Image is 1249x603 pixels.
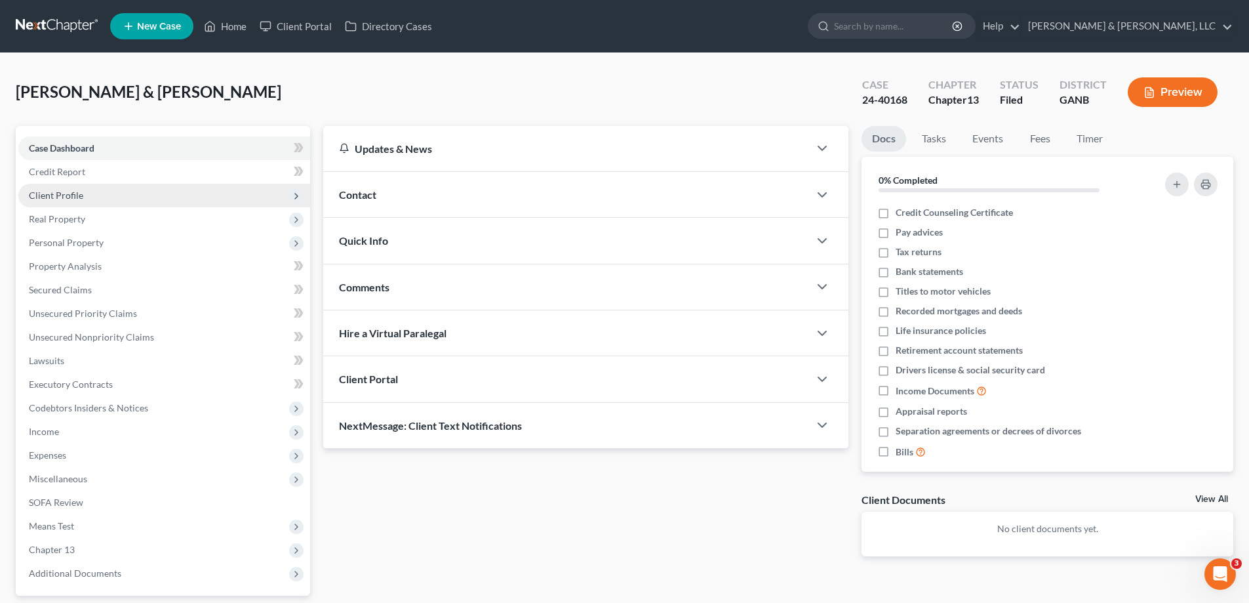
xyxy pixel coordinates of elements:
span: Tax returns [896,245,942,259]
a: Help [976,14,1020,38]
div: Status [1000,77,1039,93]
span: Client Profile [29,190,83,201]
span: Chapter 13 [29,544,75,555]
span: Income Documents [896,385,974,398]
span: Quick Info [339,234,388,247]
span: Retirement account statements [896,344,1023,357]
span: Credit Counseling Certificate [896,206,1013,219]
a: Fees [1019,126,1061,152]
a: View All [1195,495,1228,504]
span: Bank statements [896,265,963,278]
a: Client Portal [253,14,338,38]
span: Real Property [29,213,85,224]
div: Client Documents [862,493,945,507]
span: Separation agreements or decrees of divorces [896,425,1081,438]
span: Drivers license & social security card [896,364,1045,377]
div: Chapter [928,77,979,93]
div: 24-40168 [862,93,907,108]
span: NextMessage: Client Text Notifications [339,419,522,432]
div: Chapter [928,93,979,108]
a: Tasks [911,126,957,152]
div: District [1060,77,1107,93]
span: Codebtors Insiders & Notices [29,402,148,413]
span: [PERSON_NAME] & [PERSON_NAME] [16,82,281,101]
span: Case Dashboard [29,142,94,154]
a: Secured Claims [18,278,310,302]
input: Search by name... [834,14,954,38]
iframe: Intercom live chat [1204,558,1236,590]
span: Credit Report [29,166,85,177]
a: SOFA Review [18,491,310,514]
a: Credit Report [18,160,310,184]
strong: 0% Completed [879,175,938,186]
span: Expenses [29,449,66,461]
a: Events [962,126,1014,152]
span: Property Analysis [29,260,102,272]
span: Client Portal [339,373,398,385]
span: Titles to motor vehicles [896,285,991,298]
div: Updates & News [339,142,793,156]
span: Secured Claims [29,284,92,295]
a: Case Dashboard [18,136,310,160]
a: Timer [1066,126,1113,152]
div: Case [862,77,907,93]
span: Comments [339,281,389,293]
span: Personal Property [29,237,104,248]
span: Unsecured Nonpriority Claims [29,331,154,343]
a: Directory Cases [338,14,439,38]
span: Contact [339,188,376,201]
a: Executory Contracts [18,373,310,396]
span: 13 [967,93,979,106]
span: Income [29,426,59,437]
div: GANB [1060,93,1107,108]
span: Life insurance policies [896,324,986,337]
span: Pay advices [896,226,943,239]
a: Unsecured Priority Claims [18,302,310,325]
span: Hire a Virtual Paralegal [339,327,446,339]
span: Bills [896,446,913,459]
span: Lawsuits [29,355,64,366]
span: 3 [1231,558,1242,569]
span: Recorded mortgages and deeds [896,304,1022,318]
a: Docs [862,126,906,152]
a: Lawsuits [18,349,310,373]
span: New Case [137,22,181,31]
a: Property Analysis [18,255,310,278]
button: Preview [1128,77,1218,107]
span: Executory Contracts [29,379,113,390]
a: Home [197,14,253,38]
a: Unsecured Nonpriority Claims [18,325,310,349]
div: Filed [1000,93,1039,108]
p: No client documents yet. [872,522,1223,535]
span: SOFA Review [29,497,83,508]
span: Unsecured Priority Claims [29,308,137,319]
span: Additional Documents [29,568,121,579]
span: Miscellaneous [29,473,87,484]
span: Means Test [29,520,74,531]
span: Appraisal reports [896,405,967,418]
a: [PERSON_NAME] & [PERSON_NAME], LLC [1021,14,1233,38]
